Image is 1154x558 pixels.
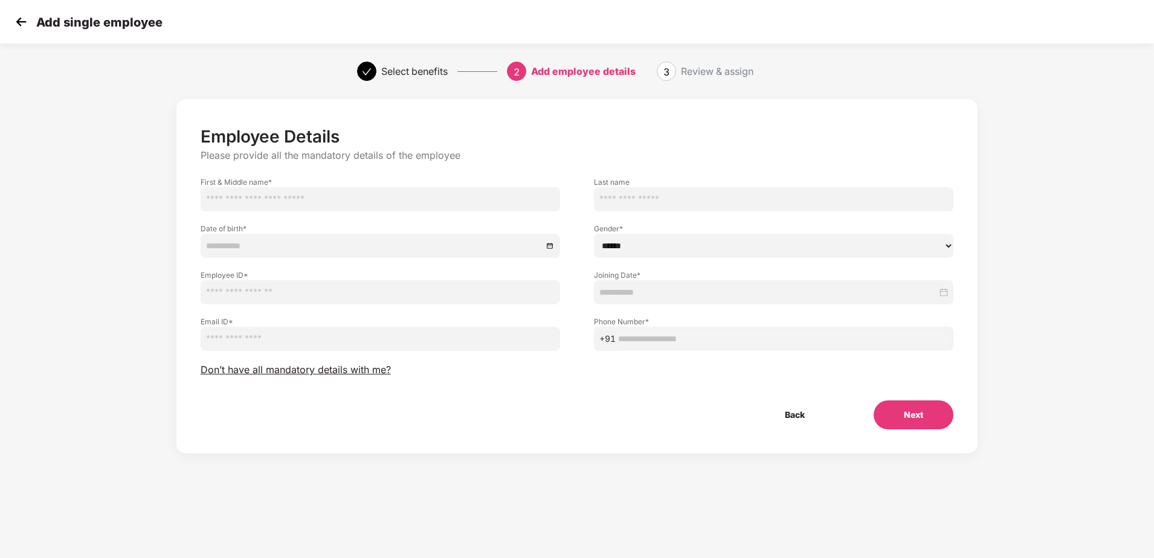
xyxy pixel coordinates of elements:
[36,15,163,30] p: Add single employee
[201,316,560,327] label: Email ID
[201,149,953,162] p: Please provide all the mandatory details of the employee
[594,316,953,327] label: Phone Number
[201,177,560,187] label: First & Middle name
[599,332,616,345] span: +91
[681,62,753,81] div: Review & assign
[362,67,372,77] span: check
[514,66,520,78] span: 2
[201,223,560,234] label: Date of birth
[12,13,30,31] img: svg+xml;base64,PHN2ZyB4bWxucz0iaHR0cDovL3d3dy53My5vcmcvMjAwMC9zdmciIHdpZHRoPSIzMCIgaGVpZ2h0PSIzMC...
[594,270,953,280] label: Joining Date
[874,400,953,429] button: Next
[663,66,669,78] span: 3
[201,364,391,376] span: Don’t have all mandatory details with me?
[201,270,560,280] label: Employee ID
[381,62,448,81] div: Select benefits
[755,400,835,429] button: Back
[594,223,953,234] label: Gender
[531,62,636,81] div: Add employee details
[201,126,953,147] p: Employee Details
[594,177,953,187] label: Last name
